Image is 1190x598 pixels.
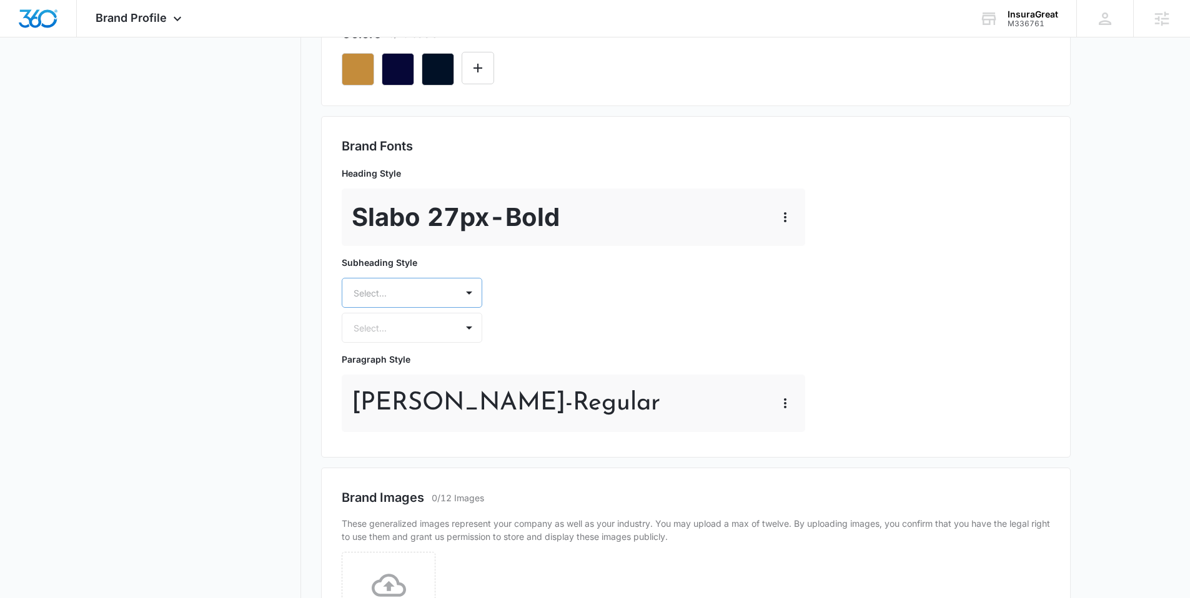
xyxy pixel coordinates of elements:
[342,488,424,507] h2: Brand Images
[342,353,805,366] p: Paragraph Style
[342,167,805,180] p: Heading Style
[1008,19,1058,28] div: account id
[1008,9,1058,19] div: account name
[96,11,167,24] span: Brand Profile
[352,385,660,422] p: [PERSON_NAME] - Regular
[342,517,1050,543] p: These generalized images represent your company as well as your industry. You may upload a max of...
[462,52,494,84] button: Edit Color
[432,491,484,504] p: 0/12 Images
[342,256,482,269] p: Subheading Style
[342,137,1050,155] h2: Brand Fonts
[352,199,560,236] p: Slabo 27px - Bold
